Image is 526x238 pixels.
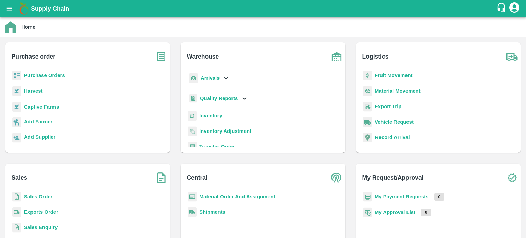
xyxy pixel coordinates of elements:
[12,207,21,217] img: shipments
[188,71,230,86] div: Arrivals
[1,1,17,16] button: open drawer
[200,96,238,101] b: Quality Reports
[31,5,69,12] b: Supply Chain
[188,207,197,217] img: shipments
[12,223,21,233] img: sales
[503,169,521,186] img: check
[363,71,372,80] img: fruit
[362,52,389,61] b: Logistics
[375,104,401,109] a: Export Trip
[363,102,372,112] img: delivery
[24,104,59,110] a: Captive Farms
[328,169,345,186] img: central
[189,94,197,103] img: qualityReport
[31,4,496,13] a: Supply Chain
[421,209,431,216] p: 0
[24,209,58,215] a: Exports Order
[5,21,16,33] img: home
[188,111,197,121] img: whInventory
[434,193,445,201] p: 0
[503,48,521,65] img: truck
[12,117,21,127] img: farmer
[24,225,58,230] a: Sales Enquiry
[12,86,21,96] img: harvest
[189,73,198,83] img: whArrival
[362,173,424,183] b: My Request/Approval
[187,52,219,61] b: Warehouse
[24,194,52,199] a: Sales Order
[24,118,52,127] a: Add Farmer
[188,142,197,152] img: whTransfer
[199,113,222,118] a: Inventory
[12,71,21,80] img: reciept
[199,144,235,149] a: Transfer Order
[496,2,508,15] div: customer-support
[199,209,225,215] a: Shipments
[363,192,372,202] img: payment
[328,48,345,65] img: warehouse
[375,135,410,140] a: Record Arrival
[199,194,275,199] a: Material Order And Assignment
[24,119,52,124] b: Add Farmer
[375,73,413,78] a: Fruit Movement
[17,2,31,15] img: logo
[188,91,248,105] div: Quality Reports
[153,48,170,65] img: purchase
[153,169,170,186] img: soSales
[508,1,521,16] div: account of current user
[363,86,372,96] img: material
[12,102,21,112] img: harvest
[12,173,27,183] b: Sales
[199,128,251,134] a: Inventory Adjustment
[375,194,429,199] a: My Payment Requests
[187,173,208,183] b: Central
[363,117,372,127] img: vehicle
[21,24,35,30] b: Home
[24,134,55,140] b: Add Supplier
[201,75,220,81] b: Arrivals
[24,88,42,94] a: Harvest
[12,52,55,61] b: Purchase order
[24,133,55,142] a: Add Supplier
[375,119,414,125] a: Vehicle Request
[363,207,372,217] img: approval
[188,192,197,202] img: centralMaterial
[12,133,21,143] img: supplier
[375,210,415,215] a: My Approval List
[363,133,372,142] img: recordArrival
[12,192,21,202] img: sales
[24,73,65,78] a: Purchase Orders
[375,88,421,94] a: Material Movement
[188,126,197,136] img: inventory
